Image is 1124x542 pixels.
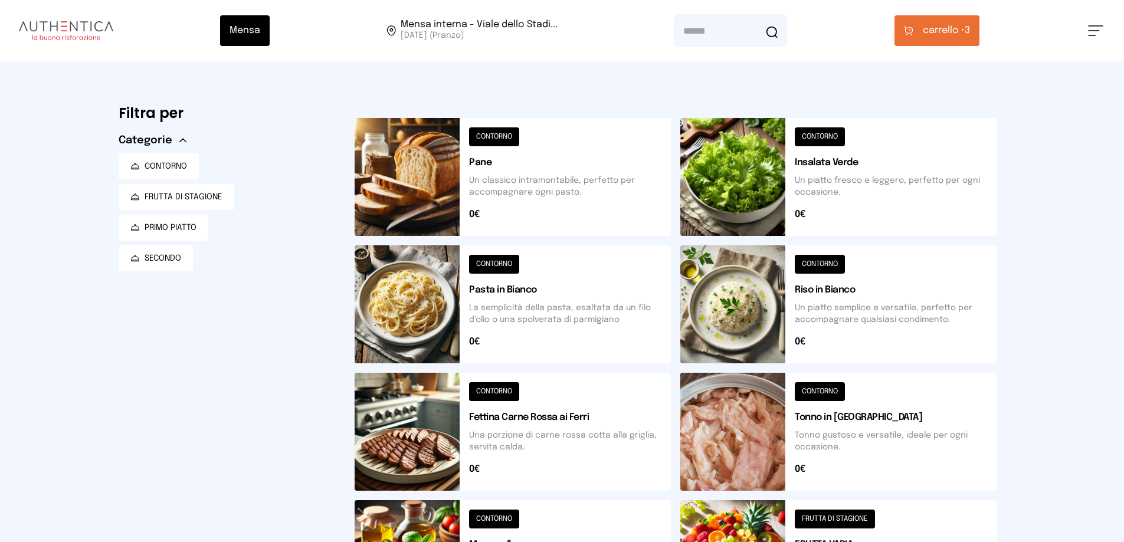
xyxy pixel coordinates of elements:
[145,160,187,172] span: CONTORNO
[119,104,336,123] h6: Filtra per
[145,222,196,234] span: PRIMO PIATTO
[220,15,270,46] button: Mensa
[19,21,113,40] img: logo.8f33a47.png
[119,245,193,271] button: SECONDO
[119,132,186,149] button: Categorie
[119,184,234,210] button: FRUTTA DI STAGIONE
[119,132,172,149] span: Categorie
[145,252,181,264] span: SECONDO
[401,29,558,41] span: [DATE] (Pranzo)
[923,24,965,38] span: carrello •
[923,24,970,38] span: 3
[145,191,222,203] span: FRUTTA DI STAGIONE
[401,20,558,41] span: Viale dello Stadio, 77, 05100 Terni TR, Italia
[894,15,979,46] button: carrello •3
[119,215,208,241] button: PRIMO PIATTO
[119,153,199,179] button: CONTORNO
